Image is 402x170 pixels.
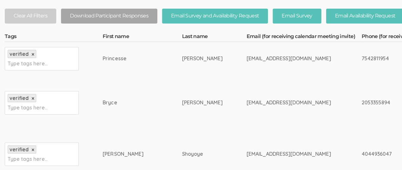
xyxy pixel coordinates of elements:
div: [PERSON_NAME] [182,99,222,106]
button: Email Survey and Availability Request [162,9,268,23]
a: × [31,96,34,101]
div: [EMAIL_ADDRESS][DOMAIN_NAME] [246,55,337,62]
button: Email Survey [273,9,321,23]
span: verified [10,51,29,57]
th: First name [103,33,182,42]
a: × [31,52,34,57]
div: Shoyoye [182,150,222,158]
span: verified [10,146,29,153]
span: verified [10,95,29,101]
iframe: Chat Widget [370,140,402,170]
div: [PERSON_NAME] [182,55,222,62]
input: Type tags here... [8,59,47,68]
th: Email (for receiving calendar meeting invite) [246,33,361,42]
div: [EMAIL_ADDRESS][DOMAIN_NAME] [246,99,337,106]
div: Princesse [103,55,158,62]
div: [EMAIL_ADDRESS][DOMAIN_NAME] [246,150,337,158]
a: × [31,147,34,153]
th: Last name [182,33,246,42]
button: Download Participant Responses [61,9,157,23]
th: Tags [5,33,103,42]
button: Clear All Filters [5,9,56,23]
div: Bryce [103,99,158,106]
div: [PERSON_NAME] [103,150,158,158]
input: Type tags here... [8,155,47,163]
input: Type tags here... [8,103,47,112]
